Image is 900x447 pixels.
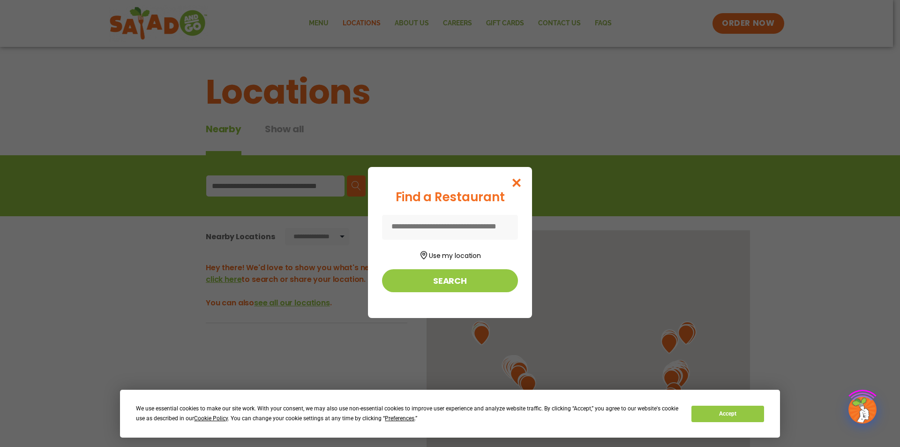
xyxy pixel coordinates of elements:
[194,415,228,422] span: Cookie Policy
[382,269,518,292] button: Search
[385,415,414,422] span: Preferences
[382,248,518,261] button: Use my location
[136,404,680,424] div: We use essential cookies to make our site work. With your consent, we may also use non-essential ...
[120,390,780,438] div: Cookie Consent Prompt
[691,406,764,422] button: Accept
[502,167,532,198] button: Close modal
[382,188,518,206] div: Find a Restaurant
